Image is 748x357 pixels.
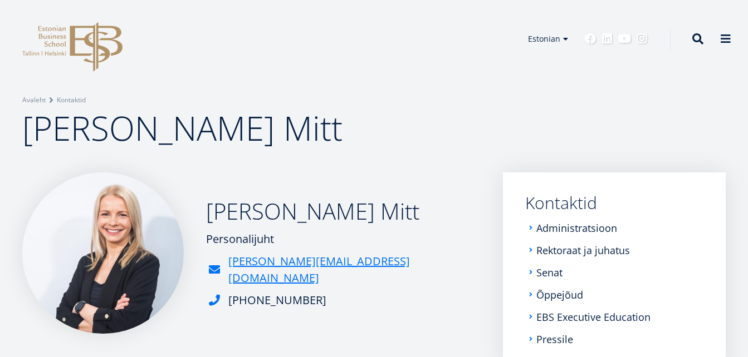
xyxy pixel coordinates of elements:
[536,311,651,323] a: EBS Executive Education
[22,105,343,151] span: [PERSON_NAME] Mitt
[536,334,573,345] a: Pressile
[536,222,617,234] a: Administratsioon
[585,33,596,44] a: Facebook
[57,95,86,106] a: Kontaktid
[228,292,326,309] div: [PHONE_NUMBER]
[206,231,481,247] div: Personalijuht
[618,33,631,44] a: Youtube
[525,195,703,211] a: Kontaktid
[602,33,613,44] a: Linkedin
[228,253,481,286] a: [PERSON_NAME][EMAIL_ADDRESS][DOMAIN_NAME]
[22,172,184,334] img: Älice Mitt
[637,33,648,44] a: Instagram
[536,267,563,278] a: Senat
[536,245,630,256] a: Rektoraat ja juhatus
[22,95,46,106] a: Avaleht
[206,197,481,225] h2: [PERSON_NAME] Mitt
[536,289,583,300] a: Õppejõud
